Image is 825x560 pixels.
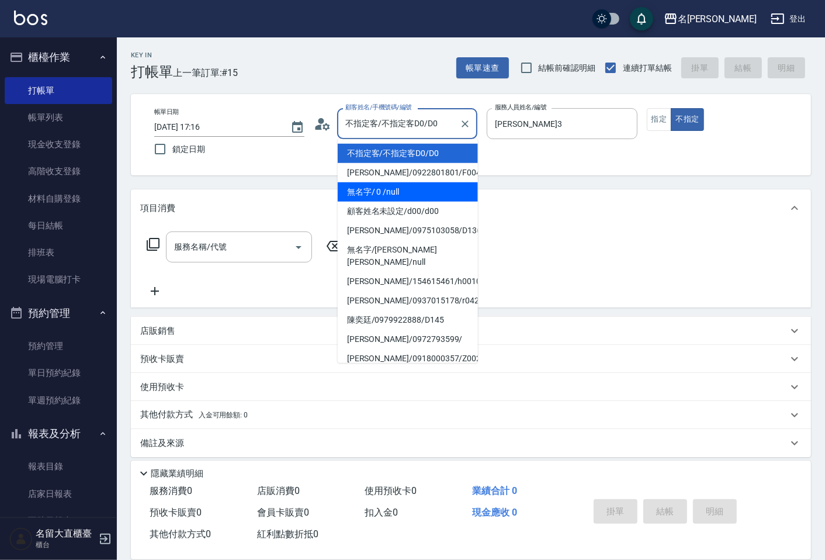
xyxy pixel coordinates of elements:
button: 預約管理 [5,298,112,329]
li: [PERSON_NAME]/0975103058/D136 [338,221,478,240]
a: 現金收支登錄 [5,131,112,158]
p: 其他付款方式 [140,409,248,421]
div: 名[PERSON_NAME] [678,12,757,26]
a: 單週預約紀錄 [5,387,112,414]
button: 不指定 [671,108,703,131]
span: 上一筆訂單:#15 [173,65,238,80]
a: 店家日報表 [5,481,112,507]
button: 登出 [766,8,811,30]
button: Clear [457,116,473,132]
li: 不指定客/不指定客D0/D0 [338,144,478,163]
p: 項目消費 [140,202,175,215]
div: 預收卡販賣 [131,345,811,373]
p: 預收卡販賣 [140,353,184,365]
span: 會員卡販賣 0 [257,507,309,518]
span: 現金應收 0 [472,507,517,518]
button: 報表及分析 [5,419,112,449]
label: 帳單日期 [154,108,179,116]
a: 單日預約紀錄 [5,359,112,386]
p: 隱藏業績明細 [151,468,203,480]
span: 連續打單結帳 [623,62,672,74]
input: YYYY/MM/DD hh:mm [154,117,279,137]
a: 高階收支登錄 [5,158,112,185]
h5: 名留大直櫃臺 [36,528,95,540]
a: 排班表 [5,239,112,266]
span: 入金可用餘額: 0 [199,411,248,419]
button: 櫃檯作業 [5,42,112,72]
button: Open [289,238,308,257]
img: Logo [14,11,47,25]
a: 材料自購登錄 [5,185,112,212]
p: 店販銷售 [140,325,175,337]
h3: 打帳單 [131,64,173,80]
span: 結帳前確認明細 [539,62,596,74]
li: 陳奕廷/0979922888/D145 [338,310,478,330]
li: [PERSON_NAME]/0922801801/F0044 [338,163,478,182]
li: 無名字/ 0 /null [338,182,478,202]
button: 指定 [647,108,672,131]
p: 使用預收卡 [140,381,184,393]
span: 扣入金 0 [365,507,398,518]
span: 紅利點數折抵 0 [257,528,318,540]
div: 備註及來源 [131,429,811,457]
span: 鎖定日期 [172,143,205,155]
a: 帳單列表 [5,104,112,131]
label: 服務人員姓名/編號 [495,103,546,112]
li: 顧客姓名未設定/d00/d00 [338,202,478,221]
p: 櫃台 [36,540,95,550]
span: 使用預收卡 0 [365,485,417,496]
li: [PERSON_NAME]/0972793599/ [338,330,478,349]
p: 備註及來源 [140,437,184,450]
span: 店販消費 0 [257,485,300,496]
a: 互助日報表 [5,507,112,534]
a: 報表目錄 [5,453,112,480]
h2: Key In [131,51,173,59]
button: 名[PERSON_NAME] [659,7,761,31]
span: 其他付款方式 0 [150,528,211,540]
label: 顧客姓名/手機號碼/編號 [345,103,412,112]
button: save [630,7,653,30]
a: 現場電腦打卡 [5,266,112,293]
li: [PERSON_NAME]/154615461/h0010 [338,272,478,291]
li: [PERSON_NAME]/0918000357/Z002 [338,349,478,368]
img: Person [9,527,33,551]
li: 無名字/[PERSON_NAME] [PERSON_NAME]/null [338,240,478,272]
li: [PERSON_NAME]/0937015178/r042 [338,291,478,310]
span: 業績合計 0 [472,485,517,496]
a: 每日結帳 [5,212,112,239]
div: 店販銷售 [131,317,811,345]
a: 打帳單 [5,77,112,104]
button: Choose date, selected date is 2025-08-24 [283,113,311,141]
span: 預收卡販賣 0 [150,507,202,518]
div: 其他付款方式入金可用餘額: 0 [131,401,811,429]
button: 帳單速查 [456,57,509,79]
div: 使用預收卡 [131,373,811,401]
a: 預約管理 [5,333,112,359]
div: 項目消費 [131,189,811,227]
span: 服務消費 0 [150,485,192,496]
